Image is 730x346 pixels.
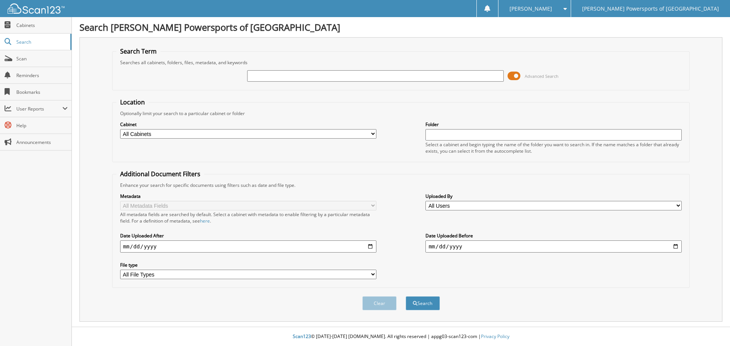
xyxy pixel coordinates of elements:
span: Help [16,122,68,129]
span: Cabinets [16,22,68,28]
span: Search [16,39,67,45]
label: Cabinet [120,121,376,128]
div: Enhance your search for specific documents using filters such as date and file type. [116,182,686,188]
div: All metadata fields are searched by default. Select a cabinet with metadata to enable filtering b... [120,211,376,224]
button: Search [406,296,440,310]
div: Searches all cabinets, folders, files, metadata, and keywords [116,59,686,66]
span: [PERSON_NAME] Powersports of [GEOGRAPHIC_DATA] [582,6,719,11]
div: Select a cabinet and begin typing the name of the folder you want to search in. If the name match... [425,141,682,154]
legend: Search Term [116,47,160,55]
span: User Reports [16,106,62,112]
button: Clear [362,296,397,310]
span: Reminders [16,72,68,79]
label: Date Uploaded After [120,232,376,239]
h1: Search [PERSON_NAME] Powersports of [GEOGRAPHIC_DATA] [79,21,722,33]
span: Bookmarks [16,89,68,95]
img: scan123-logo-white.svg [8,3,65,14]
label: Folder [425,121,682,128]
div: Optionally limit your search to a particular cabinet or folder [116,110,686,117]
span: Advanced Search [525,73,559,79]
label: Uploaded By [425,193,682,199]
legend: Additional Document Filters [116,170,204,178]
a: here [200,218,210,224]
span: [PERSON_NAME] [509,6,552,11]
label: Date Uploaded Before [425,232,682,239]
span: Scan [16,55,68,62]
a: Privacy Policy [481,333,509,340]
label: Metadata [120,193,376,199]
span: Scan123 [293,333,311,340]
input: end [425,240,682,253]
label: File type [120,262,376,268]
input: start [120,240,376,253]
legend: Location [116,98,149,106]
div: © [DATE]-[DATE] [DOMAIN_NAME]. All rights reserved | appg03-scan123-com | [72,327,730,346]
span: Announcements [16,139,68,145]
